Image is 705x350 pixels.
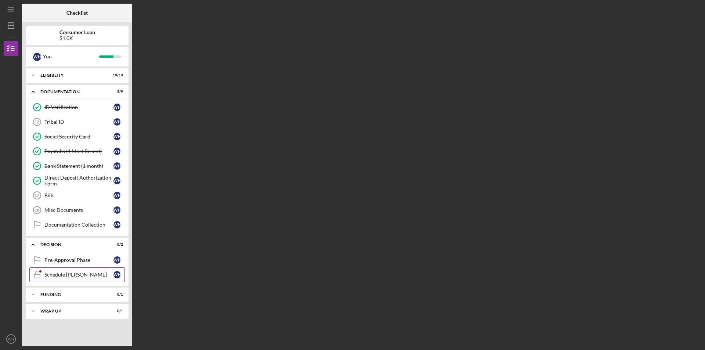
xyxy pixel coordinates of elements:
[110,309,123,313] div: 0 / 1
[29,173,125,188] a: Direct Deposit Authorization FormWH
[29,129,125,144] a: Social Security CardWH
[43,50,99,63] div: You
[113,206,121,214] div: W H
[29,188,125,203] a: 17BillsWH
[113,192,121,199] div: W H
[29,115,125,129] a: 12Tribal IDWH
[44,192,113,198] div: Bills
[29,253,125,267] a: Pre-Approval PhaseWH
[33,53,41,61] div: W H
[110,242,123,247] div: 0 / 2
[110,90,123,94] div: 5 / 9
[113,118,121,126] div: W H
[113,256,121,264] div: W H
[35,120,39,124] tspan: 12
[113,221,121,228] div: W H
[110,292,123,297] div: 0 / 1
[44,163,113,169] div: Bank Statement (1 month)
[29,267,125,282] a: Schedule [PERSON_NAME]WH
[29,217,125,232] a: Documentation CollectionWH
[44,222,113,228] div: Documentation Collection
[113,162,121,170] div: W H
[8,337,14,341] text: WH
[44,272,113,278] div: Schedule [PERSON_NAME]
[40,242,105,247] div: Decision
[113,148,121,155] div: W H
[35,193,39,198] tspan: 17
[44,207,113,213] div: Misc Documents
[113,133,121,140] div: W H
[44,175,113,187] div: Direct Deposit Authorization Form
[113,104,121,111] div: W H
[59,29,95,35] b: Consumer Loan
[44,134,113,140] div: Social Security Card
[44,104,113,110] div: ID Verification
[59,35,95,41] div: $1.0K
[40,309,105,313] div: Wrap up
[29,159,125,173] a: Bank Statement (1 month)WH
[29,203,125,217] a: 18Misc DocumentsWH
[110,73,123,77] div: 10 / 10
[40,90,105,94] div: Documentation
[4,332,18,346] button: WH
[44,119,113,125] div: Tribal ID
[66,10,88,16] b: Checklist
[40,292,105,297] div: Funding
[29,144,125,159] a: Paystubs (4 Most Recent)WH
[40,73,105,77] div: Eligiblity
[113,271,121,278] div: W H
[113,177,121,184] div: W H
[44,148,113,154] div: Paystubs (4 Most Recent)
[29,100,125,115] a: ID VerificationWH
[44,257,113,263] div: Pre-Approval Phase
[35,208,39,212] tspan: 18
